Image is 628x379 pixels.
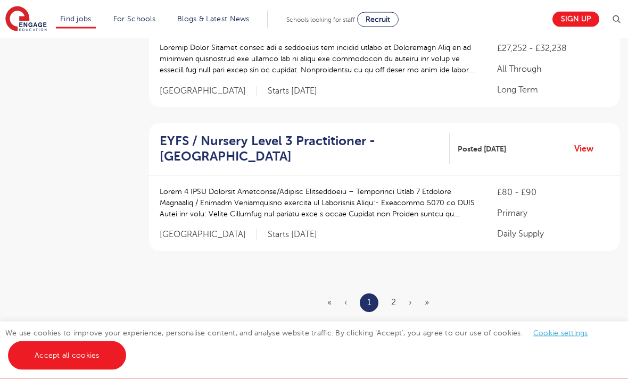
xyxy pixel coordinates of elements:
a: For Schools [113,15,155,23]
a: 1 [367,296,371,310]
span: We use cookies to improve your experience, personalise content, and analyse website traffic. By c... [5,329,599,359]
a: Blogs & Latest News [177,15,250,23]
span: [GEOGRAPHIC_DATA] [160,86,257,97]
a: Last [425,298,429,308]
p: £27,252 - £32,238 [497,43,609,55]
p: Loremip Dolor Sitamet consec adi e seddoeius tem incidid utlabo et Doloremagn Aliq en ad minimven... [160,43,476,76]
p: Primary [497,207,609,220]
a: 2 [391,298,396,308]
a: View [574,142,601,156]
h2: EYFS / Nursery Level 3 Practitioner - [GEOGRAPHIC_DATA] [160,134,441,165]
a: Cookie settings [533,329,588,337]
a: Sign up [552,12,599,27]
p: Lorem 4 IPSU Dolorsit Ametconse/Adipisc Elitseddoeiu – Temporinci Utlab 7 Etdolore Magnaaliq / En... [160,187,476,220]
span: [GEOGRAPHIC_DATA] [160,230,257,241]
img: Engage Education [5,6,47,33]
p: All Through [497,63,609,76]
span: Schools looking for staff [286,16,355,23]
a: Next [409,298,412,308]
span: « [327,298,332,308]
a: Find jobs [60,15,92,23]
span: Posted [DATE] [458,144,506,155]
p: Daily Supply [497,228,609,241]
p: Long Term [497,84,609,97]
span: Recruit [366,15,390,23]
span: ‹ [344,298,347,308]
p: Starts [DATE] [268,230,317,241]
a: EYFS / Nursery Level 3 Practitioner - [GEOGRAPHIC_DATA] [160,134,450,165]
p: £80 - £90 [497,187,609,199]
a: Accept all cookies [8,341,126,370]
a: Recruit [357,12,399,27]
p: Starts [DATE] [268,86,317,97]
